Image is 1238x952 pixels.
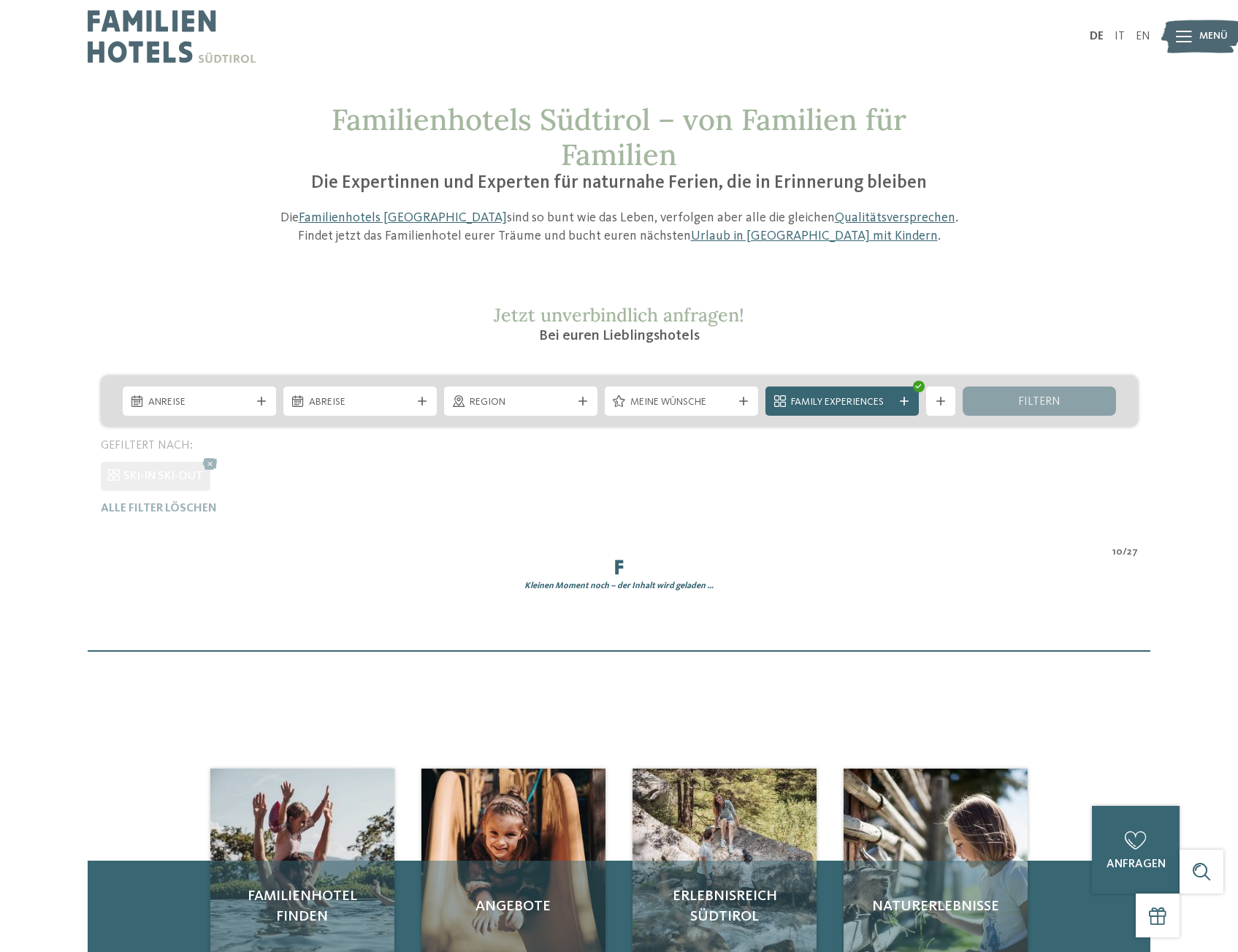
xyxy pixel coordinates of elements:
span: / [1123,545,1127,560]
span: Jetzt unverbindlich anfragen! [494,303,744,327]
span: Abreise [309,395,411,410]
span: 10 [1112,545,1123,560]
a: Familienhotels [GEOGRAPHIC_DATA] [299,211,507,224]
a: Qualitätsversprechen [835,211,955,224]
span: Menü [1199,29,1228,44]
span: Anreise [148,395,251,410]
span: Erlebnisreich Südtirol [647,886,802,927]
a: anfragen [1092,806,1180,894]
a: DE [1090,31,1104,42]
span: Bei euren Lieblingshotels [539,329,700,343]
span: Angebote [436,896,591,917]
span: 27 [1127,545,1138,560]
div: Kleinen Moment noch – der Inhalt wird geladen … [90,580,1149,593]
span: Family Experiences [791,395,893,410]
p: Die sind so bunt wie das Leben, verfolgen aber alle die gleichen . Findet jetzt das Familienhotel... [272,209,966,245]
a: Urlaub in [GEOGRAPHIC_DATA] mit Kindern [691,229,938,243]
span: Naturerlebnisse [858,896,1013,917]
a: IT [1115,31,1125,42]
span: Familienhotels Südtirol – von Familien für Familien [332,101,906,173]
span: Region [470,395,572,410]
span: Die Expertinnen und Experten für naturnahe Ferien, die in Erinnerung bleiben [311,174,927,192]
span: Familienhotel finden [225,886,380,927]
a: EN [1136,31,1150,42]
span: Meine Wünsche [630,395,733,410]
span: anfragen [1107,858,1166,870]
